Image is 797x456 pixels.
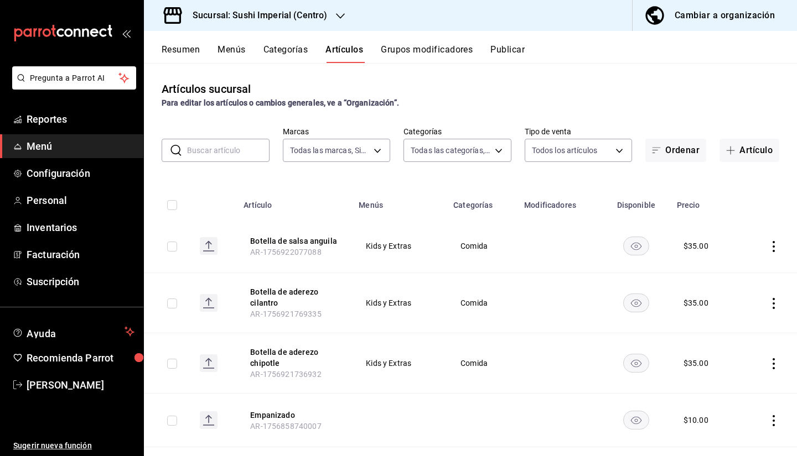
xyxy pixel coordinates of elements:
[684,297,708,308] div: $ 35.00
[27,274,134,289] span: Suscripción
[27,350,134,365] span: Recomienda Parrot
[366,242,433,250] span: Kids y Extras
[525,128,633,135] label: Tipo de venta
[411,145,491,156] span: Todas las categorías, Sin categoría
[623,354,649,373] button: availability-product
[162,44,797,63] div: navigation tabs
[27,139,134,154] span: Menú
[218,44,245,63] button: Menús
[27,247,134,262] span: Facturación
[460,242,504,250] span: Comida
[517,184,602,219] th: Modificadores
[532,145,598,156] span: Todos los artículos
[768,298,779,309] button: actions
[684,240,708,251] div: $ 35.00
[623,237,649,255] button: availability-product
[460,299,504,307] span: Comida
[447,184,517,219] th: Categorías
[8,80,136,92] a: Pregunta a Parrot AI
[27,325,120,338] span: Ayuda
[352,184,447,219] th: Menús
[325,44,363,63] button: Artículos
[602,184,670,219] th: Disponible
[768,415,779,426] button: actions
[27,378,134,392] span: [PERSON_NAME]
[30,72,119,84] span: Pregunta a Parrot AI
[184,9,327,22] h3: Sucursal: Sushi Imperial (Centro)
[366,299,433,307] span: Kids y Extras
[27,166,134,181] span: Configuración
[187,139,270,161] input: Buscar artículo
[684,415,708,426] div: $ 10.00
[122,29,131,38] button: open_drawer_menu
[250,410,339,421] button: edit-product-location
[250,235,339,247] button: edit-product-location
[250,310,321,318] span: AR-1756921769335
[250,286,339,308] button: edit-product-location
[670,184,743,219] th: Precio
[250,347,339,369] button: edit-product-location
[675,8,775,23] div: Cambiar a organización
[162,98,399,107] strong: Para editar los artículos o cambios generales, ve a “Organización”.
[403,128,511,135] label: Categorías
[290,145,370,156] span: Todas las marcas, Sin marca
[250,370,321,379] span: AR-1756921736932
[490,44,525,63] button: Publicar
[623,293,649,312] button: availability-product
[162,44,200,63] button: Resumen
[283,128,391,135] label: Marcas
[12,66,136,90] button: Pregunta a Parrot AI
[366,359,433,367] span: Kids y Extras
[250,422,321,431] span: AR-1756858740007
[162,81,251,97] div: Artículos sucursal
[237,184,352,219] th: Artículo
[27,193,134,208] span: Personal
[27,220,134,235] span: Inventarios
[13,440,134,452] span: Sugerir nueva función
[460,359,504,367] span: Comida
[684,358,708,369] div: $ 35.00
[645,139,706,162] button: Ordenar
[263,44,308,63] button: Categorías
[381,44,473,63] button: Grupos modificadores
[720,139,779,162] button: Artículo
[768,358,779,369] button: actions
[623,411,649,429] button: availability-product
[27,112,134,127] span: Reportes
[768,241,779,252] button: actions
[250,248,321,256] span: AR-1756922077088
